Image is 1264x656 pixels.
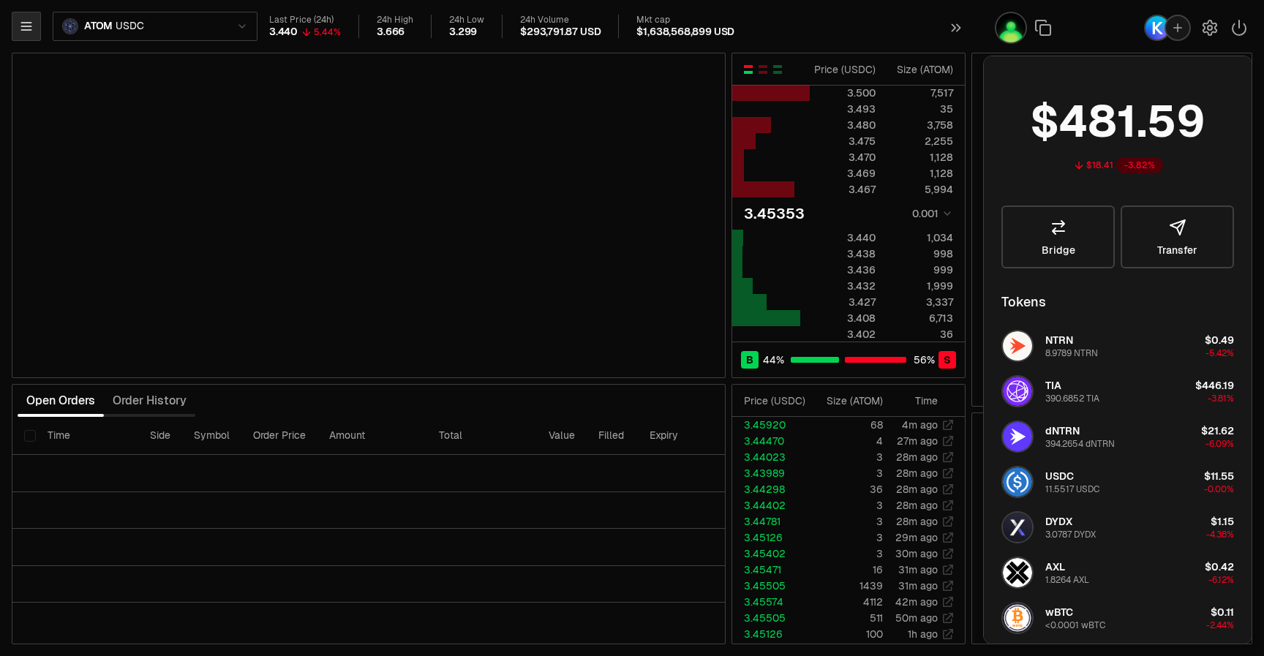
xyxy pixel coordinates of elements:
time: 28m ago [896,483,938,496]
time: 1h ago [908,627,938,641]
td: 3.44781 [732,513,810,529]
iframe: Financial Chart [12,53,725,377]
div: 3.402 [810,327,876,342]
span: -6.12% [1208,574,1234,586]
div: 3.427 [810,295,876,309]
time: 28m ago [896,450,938,464]
span: $0.42 [1205,560,1234,573]
td: 511 [810,610,884,626]
th: Expiry [638,417,737,455]
td: 3 [810,465,884,481]
td: 100 [810,626,884,642]
th: Side [138,417,182,455]
td: 3.44023 [732,449,810,465]
span: -6.09% [1205,438,1234,450]
div: 3.45353 [744,203,805,224]
span: DYDX [1045,515,1072,528]
td: 3.45126 [732,529,810,546]
td: 36 [810,481,884,497]
div: 3.475 [810,134,876,148]
span: NTRN [1045,333,1073,347]
a: Bridge [1001,206,1115,268]
td: 16 [810,562,884,578]
div: -3.82% [1116,157,1163,173]
div: $293,791.87 USD [520,26,601,39]
td: 3.44470 [732,433,810,449]
time: 28m ago [896,515,938,528]
div: 1,034 [888,230,953,245]
img: Keplr [1145,16,1169,39]
div: Mkt cap [636,15,734,26]
td: 3 [810,513,884,529]
td: 3.45505 [732,578,810,594]
td: 3.45126 [732,626,810,642]
div: 998 [888,246,953,261]
div: 3.467 [810,182,876,197]
div: $1,638,568,899 USD [636,26,734,39]
span: USDC [1045,470,1074,483]
span: ATOM [84,20,113,33]
td: 3.45574 [732,594,810,610]
time: 31m ago [898,579,938,592]
div: 8.9789 NTRN [1045,347,1098,359]
span: -3.81% [1208,393,1234,404]
div: Last Price (24h) [269,15,341,26]
span: -4.38% [1206,529,1234,540]
td: 3.44298 [732,481,810,497]
div: 3.0787 DYDX [1045,529,1096,540]
span: dNTRN [1045,424,1080,437]
button: dNTRN LogodNTRN394.2654 dNTRN$21.62-6.09% [993,415,1243,459]
div: 36 [888,327,953,342]
span: -0.00% [1204,483,1234,495]
button: TIA LogoTIA390.6852 TIA$446.19-3.81% [993,369,1243,413]
span: wBTC [1045,606,1073,619]
td: 3.45402 [732,546,810,562]
div: 3.500 [810,86,876,100]
span: AXL [1045,560,1065,573]
div: 3.470 [810,150,876,165]
div: 394.2654 dNTRN [1045,438,1115,450]
th: Filled [587,417,638,455]
div: 3.480 [810,118,876,132]
td: 3.45505 [732,610,810,626]
td: 3 [810,449,884,465]
div: 2,255 [888,134,953,148]
img: NTRN Logo [1003,331,1032,361]
div: 1,999 [888,279,953,293]
div: 999 [888,263,953,277]
span: S [944,352,951,367]
div: 3.440 [269,26,298,39]
div: 3.666 [377,26,405,39]
td: 3.44402 [732,497,810,513]
button: USDC LogoUSDC11.5517 USDC$11.55-0.00% [993,460,1243,504]
button: DYDX LogoDYDX3.0787 DYDX$1.15-4.38% [993,505,1243,549]
time: 30m ago [895,547,938,560]
th: Value [537,417,587,455]
div: 7,517 [888,86,953,100]
div: 3.440 [810,230,876,245]
button: Transfer [1121,206,1234,268]
time: 28m ago [896,499,938,512]
button: AXL LogoAXL1.8264 AXL$0.42-6.12% [993,551,1243,595]
div: 11.5517 USDC [1045,483,1099,495]
span: -2.44% [1206,619,1234,631]
button: wBTC LogowBTC<0.0001 wBTC$0.11-2.44% [993,596,1243,640]
div: 1,128 [888,166,953,181]
span: TIA [1045,379,1061,392]
td: 1439 [810,578,884,594]
div: 1,128 [888,150,953,165]
time: 50m ago [895,611,938,625]
button: 0.001 [908,205,953,222]
button: Order History [104,386,195,415]
span: Transfer [1157,245,1197,255]
td: 4112 [810,594,884,610]
div: 35 [888,102,953,116]
th: Amount [317,417,427,455]
time: 29m ago [895,531,938,544]
th: Symbol [182,417,241,455]
div: Size ( ATOM ) [822,393,883,408]
img: DYDX Logo [1003,513,1032,542]
span: $446.19 [1195,379,1234,392]
div: 3.408 [810,311,876,325]
button: Show Buy Orders Only [772,64,783,75]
